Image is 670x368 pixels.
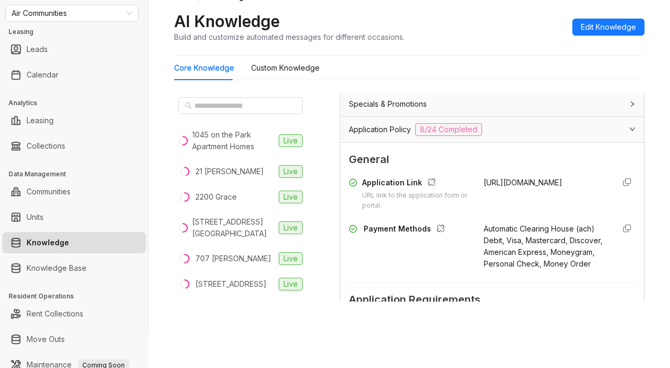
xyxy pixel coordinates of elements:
a: Knowledge [27,232,69,253]
div: Core Knowledge [174,62,234,74]
li: Rent Collections [2,303,146,324]
div: Specials & Promotions [340,92,644,116]
span: Live [279,191,303,203]
li: Move Outs [2,329,146,350]
span: Specials & Promotions [349,98,427,110]
a: Rent Collections [27,303,83,324]
a: Leasing [27,110,54,131]
span: [URL][DOMAIN_NAME] [484,178,562,187]
a: Move Outs [27,329,65,350]
span: Live [279,278,303,290]
li: Communities [2,181,146,202]
span: Application Policy [349,124,411,135]
span: Live [279,221,303,234]
li: Knowledge [2,232,146,253]
span: Live [279,165,303,178]
span: General [349,151,635,168]
button: Edit Knowledge [572,19,645,36]
span: collapsed [629,101,635,107]
span: search [185,102,192,109]
div: Custom Knowledge [251,62,320,74]
div: Application Link [362,177,471,191]
div: 2200 Grace [195,191,237,203]
span: 8/24 Completed [415,123,482,136]
a: Collections [27,135,65,157]
div: URL link to the application form or portal. [362,191,471,211]
div: Application Policy8/24 Completed [340,117,644,142]
h3: Resident Operations [8,292,148,301]
div: Payment Methods [364,223,449,237]
h2: AI Knowledge [174,11,280,31]
div: Build and customize automated messages for different occasions. [174,31,405,42]
div: 1045 on the Park Apartment Homes [192,129,274,152]
a: Knowledge Base [27,258,87,279]
span: Live [279,134,303,147]
div: [STREET_ADDRESS] [195,278,267,290]
a: Leads [27,39,48,60]
li: Calendar [2,64,146,85]
span: Edit Knowledge [581,21,636,33]
li: Leads [2,39,146,60]
h3: Leasing [8,27,148,37]
div: 21 [PERSON_NAME] [195,166,264,177]
a: Communities [27,181,71,202]
span: expanded [629,126,635,132]
div: [STREET_ADDRESS][GEOGRAPHIC_DATA] [192,216,274,239]
li: Knowledge Base [2,258,146,279]
li: Leasing [2,110,146,131]
span: Application Requirements [349,292,635,308]
span: Live [279,252,303,265]
a: Units [27,207,44,228]
li: Collections [2,135,146,157]
span: Automatic Clearing House (ach) Debit, Visa, Mastercard, Discover, American Express, Moneygram, Pe... [484,224,603,268]
a: Calendar [27,64,58,85]
h3: Data Management [8,169,148,179]
span: Air Communities [12,5,132,21]
div: 707 [PERSON_NAME] [195,253,271,264]
li: Units [2,207,146,228]
h3: Analytics [8,98,148,108]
